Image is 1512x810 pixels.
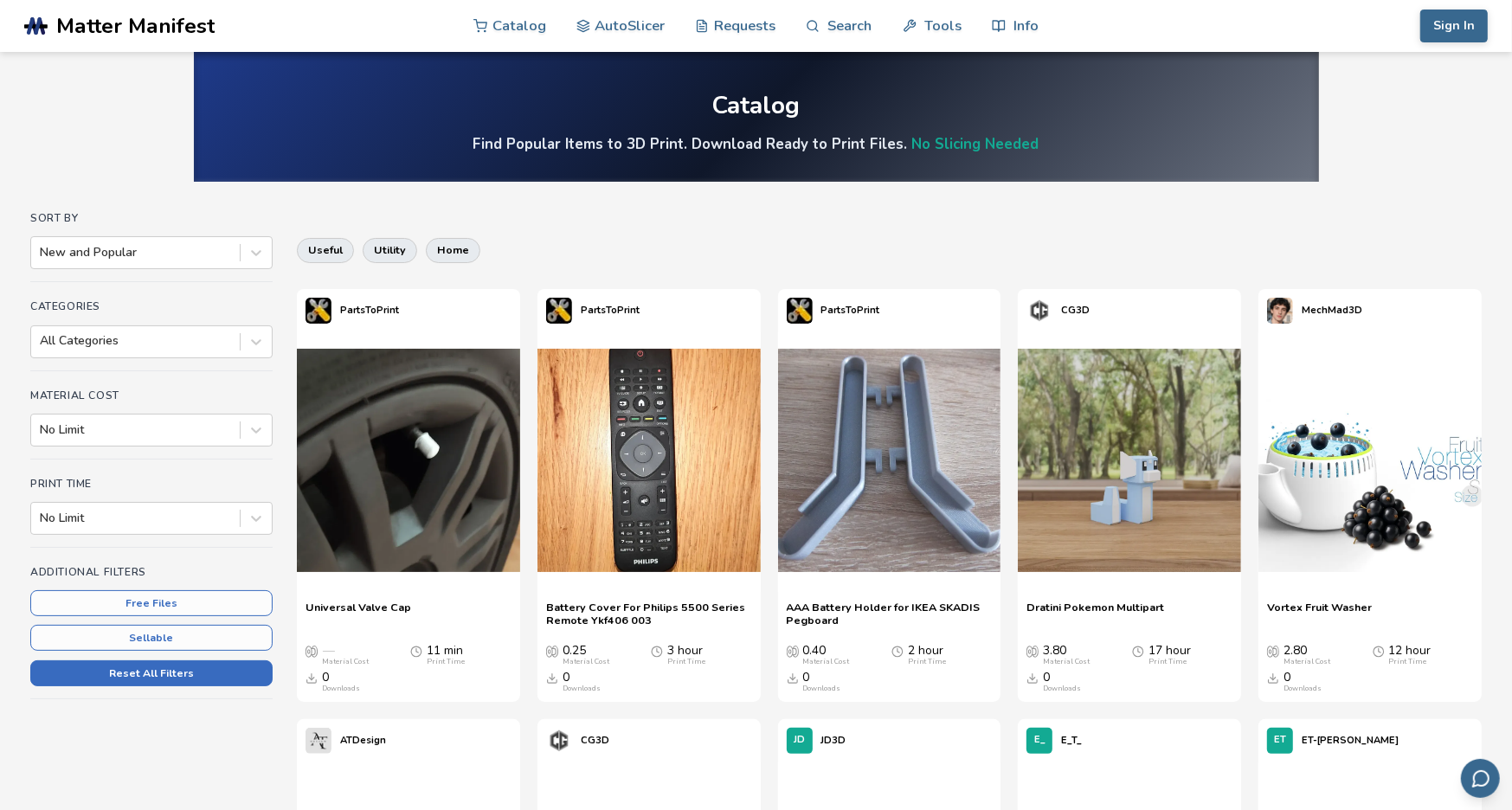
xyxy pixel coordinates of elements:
img: PartsToPrint's profile [546,298,572,324]
span: Average Cost [546,644,558,658]
span: Downloads [546,671,558,685]
span: Average Print Time [651,644,663,658]
input: No Limit [40,511,43,525]
a: CG3D's profileCG3D [1018,289,1098,332]
div: 0 [1284,671,1322,693]
h4: Additional Filters [30,566,273,578]
h4: Sort By [30,212,273,224]
div: Material Cost [803,658,850,666]
div: 2.80 [1284,644,1330,666]
a: ATDesign's profileATDesign [297,719,395,762]
p: CG3D [581,731,609,749]
span: Average Print Time [1373,644,1385,658]
span: Downloads [306,671,318,685]
img: ATDesign's profile [306,728,331,754]
h4: Find Popular Items to 3D Print. Download Ready to Print Files. [473,134,1039,154]
div: 17 hour [1148,644,1191,666]
div: Print Time [1389,658,1427,666]
p: CG3D [1061,301,1090,319]
div: 12 hour [1389,644,1432,666]
div: 0 [1043,671,1081,693]
a: PartsToPrint's profilePartsToPrint [297,289,408,332]
div: 0 [803,671,841,693]
div: Print Time [667,658,705,666]
span: E_ [1034,735,1046,746]
img: PartsToPrint's profile [787,298,813,324]
div: 0 [322,671,360,693]
div: Material Cost [322,658,369,666]
a: Dratini Pokemon Multipart [1026,601,1164,627]
a: AAA Battery Holder for IKEA SKADIS Pegboard [787,601,993,627]
span: Downloads [787,671,799,685]
div: Material Cost [563,658,609,666]
img: CG3D's profile [546,728,572,754]
a: Vortex Fruit Washer [1267,601,1372,627]
div: Print Time [427,658,465,666]
div: Downloads [322,685,360,693]
img: MechMad3D's profile [1267,298,1293,324]
div: 2 hour [908,644,946,666]
div: Downloads [1284,685,1322,693]
h4: Print Time [30,478,273,490]
span: Average Cost [306,644,318,658]
div: Downloads [563,685,601,693]
h4: Material Cost [30,389,273,402]
button: utility [363,238,417,262]
span: JD [794,735,805,746]
div: Downloads [1043,685,1081,693]
span: Matter Manifest [56,14,215,38]
div: Catalog [712,93,801,119]
button: home [426,238,480,262]
p: PartsToPrint [581,301,640,319]
p: ATDesign [340,731,386,749]
p: PartsToPrint [340,301,399,319]
div: Print Time [1148,658,1187,666]
a: Battery Cover For Philips 5500 Series Remote Ykf406 003 [546,601,752,627]
input: New and Popular [40,246,43,260]
span: — [322,644,334,658]
div: 0 [563,671,601,693]
p: E_T_ [1061,731,1082,749]
img: CG3D's profile [1026,298,1052,324]
div: Downloads [803,685,841,693]
a: PartsToPrint's profilePartsToPrint [778,289,889,332]
img: PartsToPrint's profile [306,298,331,324]
span: Average Cost [787,644,799,658]
h4: Categories [30,300,273,312]
span: Average Print Time [410,644,422,658]
div: 11 min [427,644,465,666]
div: 3.80 [1043,644,1090,666]
span: Downloads [1267,671,1279,685]
button: Sign In [1420,10,1488,42]
a: MechMad3D's profileMechMad3D [1258,289,1371,332]
span: Average Cost [1026,644,1039,658]
span: Average Print Time [891,644,904,658]
input: No Limit [40,423,43,437]
button: useful [297,238,354,262]
input: All Categories [40,334,43,348]
a: Universal Valve Cap [306,601,411,627]
a: PartsToPrint's profilePartsToPrint [537,289,648,332]
div: Material Cost [1284,658,1330,666]
span: Average Print Time [1132,644,1144,658]
button: Reset All Filters [30,660,273,686]
button: Free Files [30,590,273,616]
button: Sellable [30,625,273,651]
p: JD3D [821,731,846,749]
p: ET-[PERSON_NAME] [1302,731,1399,749]
div: 0.40 [803,644,850,666]
div: Print Time [908,658,946,666]
span: ET [1274,735,1286,746]
a: CG3D's profileCG3D [537,719,618,762]
span: Downloads [1026,671,1039,685]
p: MechMad3D [1302,301,1362,319]
span: Average Cost [1267,644,1279,658]
div: 0.25 [563,644,609,666]
div: Material Cost [1043,658,1090,666]
a: No Slicing Needed [912,134,1039,154]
